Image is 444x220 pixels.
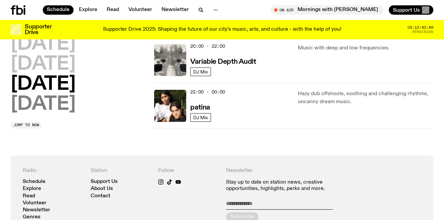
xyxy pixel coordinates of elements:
[154,44,186,76] img: A black and white Rorschach
[271,5,383,15] button: On AirMornings with [PERSON_NAME]
[190,104,210,111] h3: patina
[389,5,433,15] button: Support Us
[43,5,74,15] a: Schedule
[298,44,433,52] p: Music with deep and low frequencies.
[103,5,123,15] a: Read
[298,90,433,106] p: Hazy dub offshoots, soothing and challenging rhythms, uncanny dream music.
[75,5,101,15] a: Explore
[23,208,50,213] a: Newsletter
[23,186,41,191] a: Explore
[11,75,76,94] button: [DATE]
[91,186,113,191] a: About Us
[91,194,110,199] a: Contact
[190,67,211,76] a: DJ Mix
[158,168,218,174] h4: Follow
[226,168,353,174] h4: Newsletter
[193,115,208,120] span: DJ Mix
[91,168,150,174] h4: Station
[91,179,118,184] a: Support Us
[190,89,225,95] span: 22:00 - 00:00
[11,95,76,114] button: [DATE]
[412,30,433,34] span: Remaining
[23,179,45,184] a: Schedule
[11,122,42,129] button: Jump to now
[11,35,76,54] button: [DATE]
[190,58,256,65] h3: Variable Depth Audit
[23,215,40,220] a: Genres
[124,5,156,15] a: Volunteer
[190,43,225,49] span: 20:00 - 22:00
[25,24,51,35] h3: Supporter Drive
[408,26,433,29] span: 02:12:42:49
[190,103,210,111] a: patina
[190,57,256,65] a: Variable Depth Audit
[190,113,211,122] a: DJ Mix
[393,7,420,13] span: Support Us
[23,194,35,199] a: Read
[157,5,193,15] a: Newsletter
[226,179,353,192] p: Stay up to date on station news, creative opportunities, highlights, perks and more.
[103,27,341,33] p: Supporter Drive 2025: Shaping the future of our city’s music, arts, and culture - with the help o...
[11,55,76,74] button: [DATE]
[193,69,208,74] span: DJ Mix
[23,168,83,174] h4: Radio
[23,201,46,206] a: Volunteer
[13,123,39,127] span: Jump to now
